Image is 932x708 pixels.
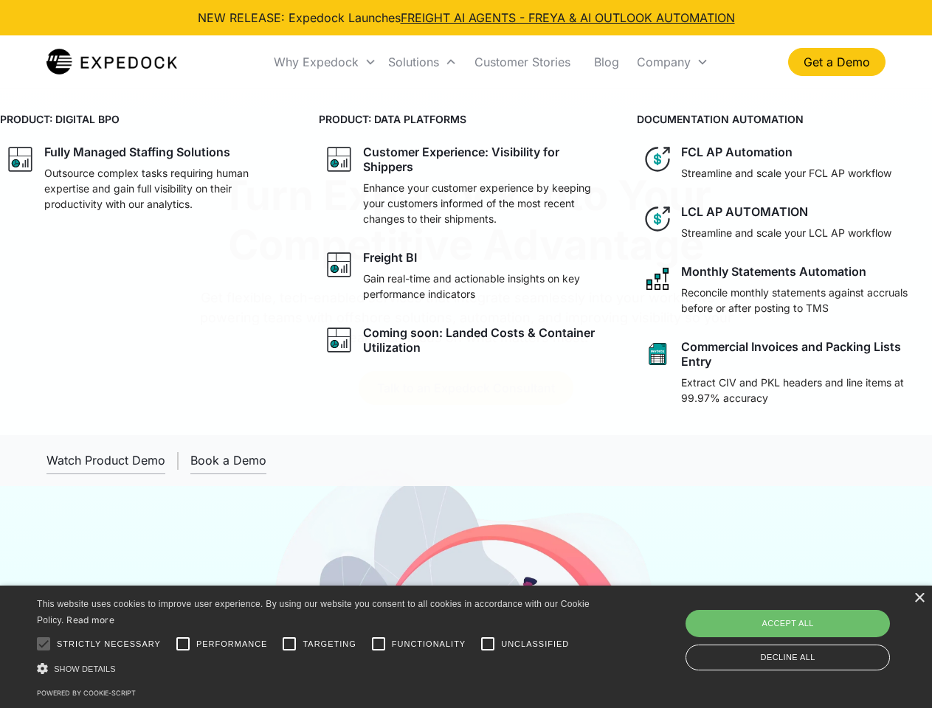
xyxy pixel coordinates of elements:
[363,250,417,265] div: Freight BI
[319,319,614,361] a: graph iconComing soon: Landed Costs & Container Utilization
[6,145,35,174] img: graph icon
[198,9,735,27] div: NEW RELEASE: Expedock Launches
[501,638,569,650] span: Unclassified
[303,638,356,650] span: Targeting
[681,285,926,316] p: Reconcile monthly statements against accruals before or after posting to TMS
[643,264,672,294] img: network like icon
[637,258,932,322] a: network like iconMonthly Statements AutomationReconcile monthly statements against accruals befor...
[319,111,614,127] h4: PRODUCT: DATA PLATFORMS
[631,37,714,87] div: Company
[268,37,382,87] div: Why Expedock
[637,333,932,412] a: sheet iconCommercial Invoices and Packing Lists EntryExtract CIV and PKL headers and line items a...
[681,145,793,159] div: FCL AP Automation
[363,180,608,226] p: Enhance your customer experience by keeping your customers informed of the most recent changes to...
[643,204,672,234] img: dollar icon
[637,198,932,246] a: dollar iconLCL AP AUTOMATIONStreamline and scale your LCL AP workflow
[382,37,463,87] div: Solutions
[325,325,354,355] img: graph icon
[44,165,289,212] p: Outsource complex tasks requiring human expertise and gain full visibility on their productivity ...
[363,145,608,174] div: Customer Experience: Visibility for Shippers
[788,48,886,76] a: Get a Demo
[681,204,808,219] div: LCL AP AUTOMATION
[196,638,268,650] span: Performance
[637,111,932,127] h4: DOCUMENTATION AUTOMATION
[681,339,926,369] div: Commercial Invoices and Packing Lists Entry
[44,145,230,159] div: Fully Managed Staffing Solutions
[388,55,439,69] div: Solutions
[681,165,891,181] p: Streamline and scale your FCL AP workflow
[463,37,582,87] a: Customer Stories
[46,453,165,468] div: Watch Product Demo
[363,325,608,355] div: Coming soon: Landed Costs & Container Utilization
[46,47,177,77] img: Expedock Logo
[363,271,608,302] p: Gain real-time and actionable insights on key performance indicators
[392,638,466,650] span: Functionality
[37,689,136,697] a: Powered by cookie-script
[190,453,266,468] div: Book a Demo
[319,139,614,232] a: graph iconCustomer Experience: Visibility for ShippersEnhance your customer experience by keeping...
[319,244,614,308] a: graph iconFreight BIGain real-time and actionable insights on key performance indicators
[401,10,735,25] a: FREIGHT AI AGENTS - FREYA & AI OUTLOOK AUTOMATION
[681,225,891,240] p: Streamline and scale your LCL AP workflow
[686,549,932,708] iframe: Chat Widget
[643,145,672,174] img: dollar icon
[643,339,672,369] img: sheet icon
[46,447,165,474] a: open lightbox
[54,664,116,673] span: Show details
[37,599,590,626] span: This website uses cookies to improve user experience. By using our website you consent to all coo...
[37,661,595,676] div: Show details
[190,447,266,474] a: Book a Demo
[681,264,866,279] div: Monthly Statements Automation
[274,55,359,69] div: Why Expedock
[582,37,631,87] a: Blog
[57,638,161,650] span: Strictly necessary
[325,250,354,280] img: graph icon
[637,55,691,69] div: Company
[46,47,177,77] a: home
[681,375,926,406] p: Extract CIV and PKL headers and line items at 99.97% accuracy
[637,139,932,187] a: dollar iconFCL AP AutomationStreamline and scale your FCL AP workflow
[325,145,354,174] img: graph icon
[66,614,114,625] a: Read more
